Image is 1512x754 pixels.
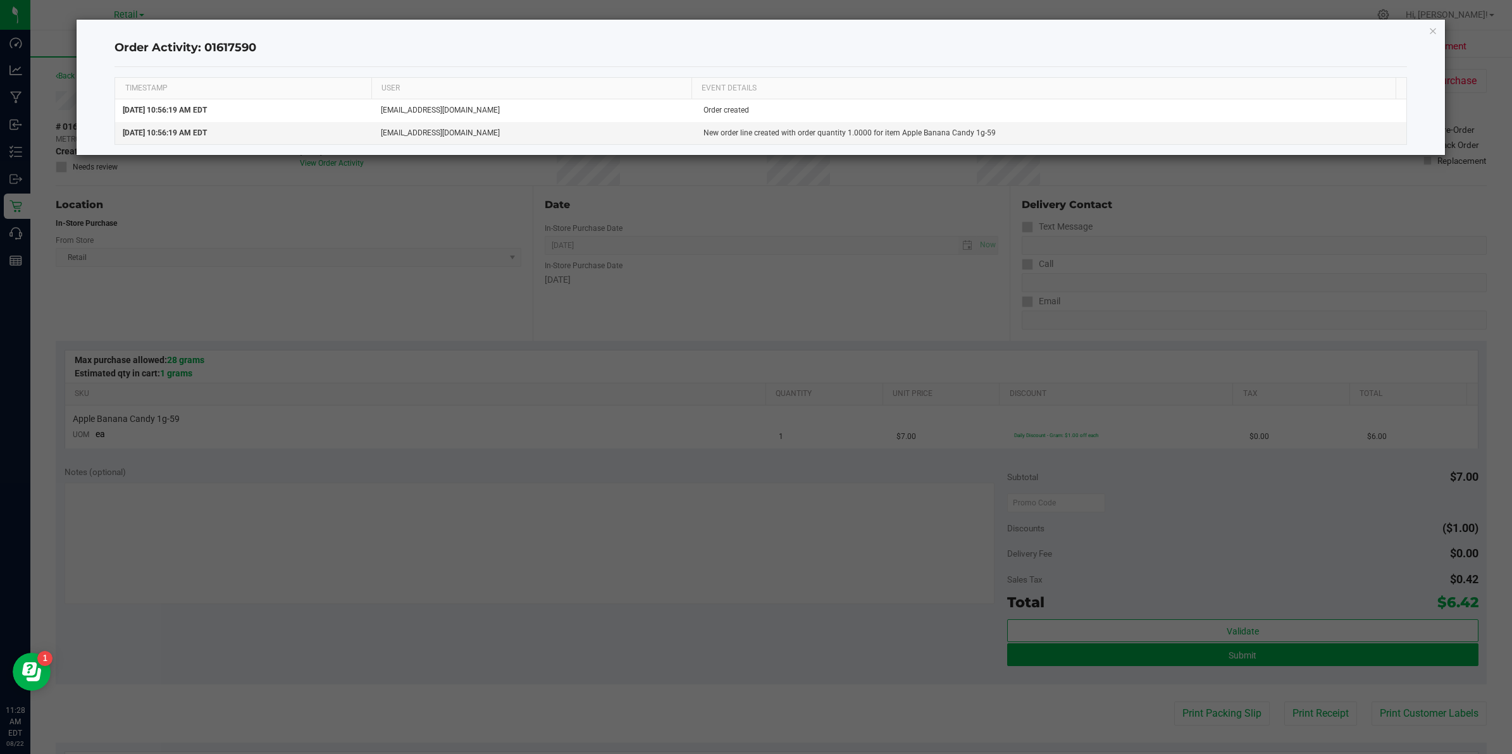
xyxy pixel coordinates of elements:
[37,651,53,666] iframe: Resource center unread badge
[115,40,1407,56] h4: Order Activity: 01617590
[115,78,371,99] th: TIMESTAMP
[123,106,207,114] span: [DATE] 10:56:19 AM EDT
[696,122,1406,144] td: New order line created with order quantity 1.0000 for item Apple Banana Candy 1g-59
[691,78,1396,99] th: EVENT DETAILS
[373,99,696,122] td: [EMAIL_ADDRESS][DOMAIN_NAME]
[371,78,691,99] th: USER
[373,122,696,144] td: [EMAIL_ADDRESS][DOMAIN_NAME]
[123,128,207,137] span: [DATE] 10:56:19 AM EDT
[696,99,1406,122] td: Order created
[13,653,51,691] iframe: Resource center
